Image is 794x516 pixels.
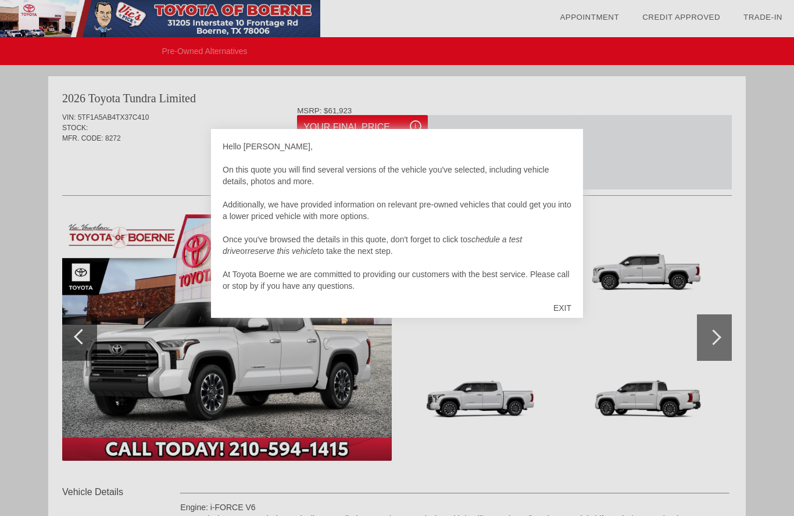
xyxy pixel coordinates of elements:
a: Credit Approved [642,13,720,21]
div: EXIT [542,291,583,325]
em: reserve this vehicle [248,246,317,256]
a: Appointment [560,13,619,21]
a: Trade-In [743,13,782,21]
div: Hello [PERSON_NAME], On this quote you will find several versions of the vehicle you've selected,... [223,141,571,292]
